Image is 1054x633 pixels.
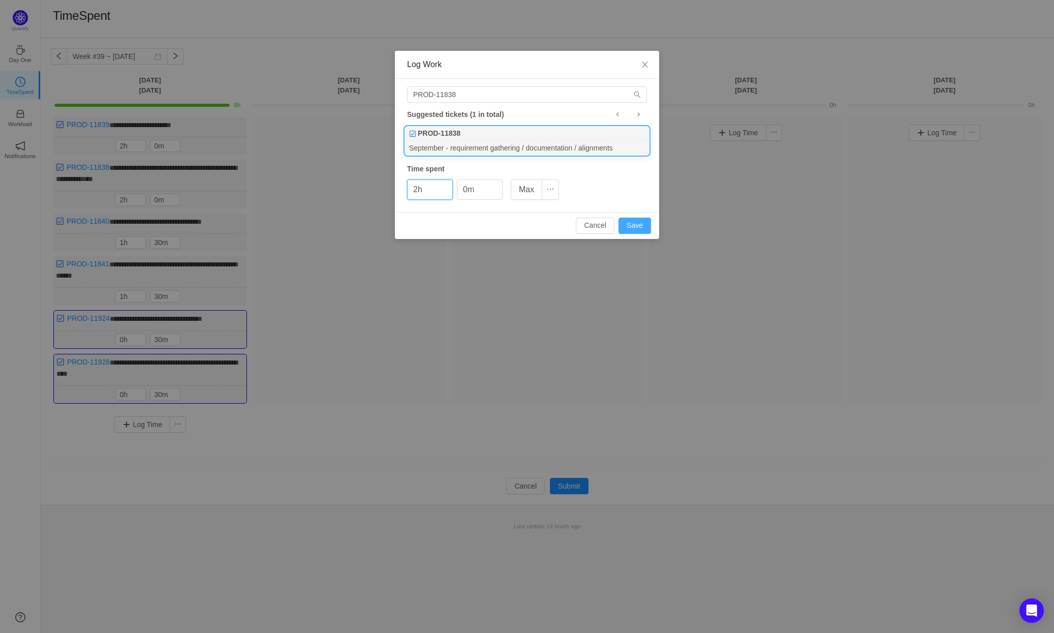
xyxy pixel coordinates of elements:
div: Open Intercom Messenger [1019,598,1044,623]
button: Cancel [576,218,614,234]
img: 10318 [409,130,416,137]
i: icon: close [641,61,649,69]
div: Log Work [407,59,647,70]
div: Suggested tickets (1 in total) [407,108,647,121]
input: Search [407,86,647,103]
button: Max [511,179,542,200]
b: PROD-11838 [418,128,460,139]
div: Time spent [407,164,647,174]
div: September - requirement gathering / documentation / alignments [405,141,649,155]
i: icon: search [634,91,641,98]
button: icon: ellipsis [542,179,559,200]
button: Close [631,51,659,79]
button: Save [618,218,651,234]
